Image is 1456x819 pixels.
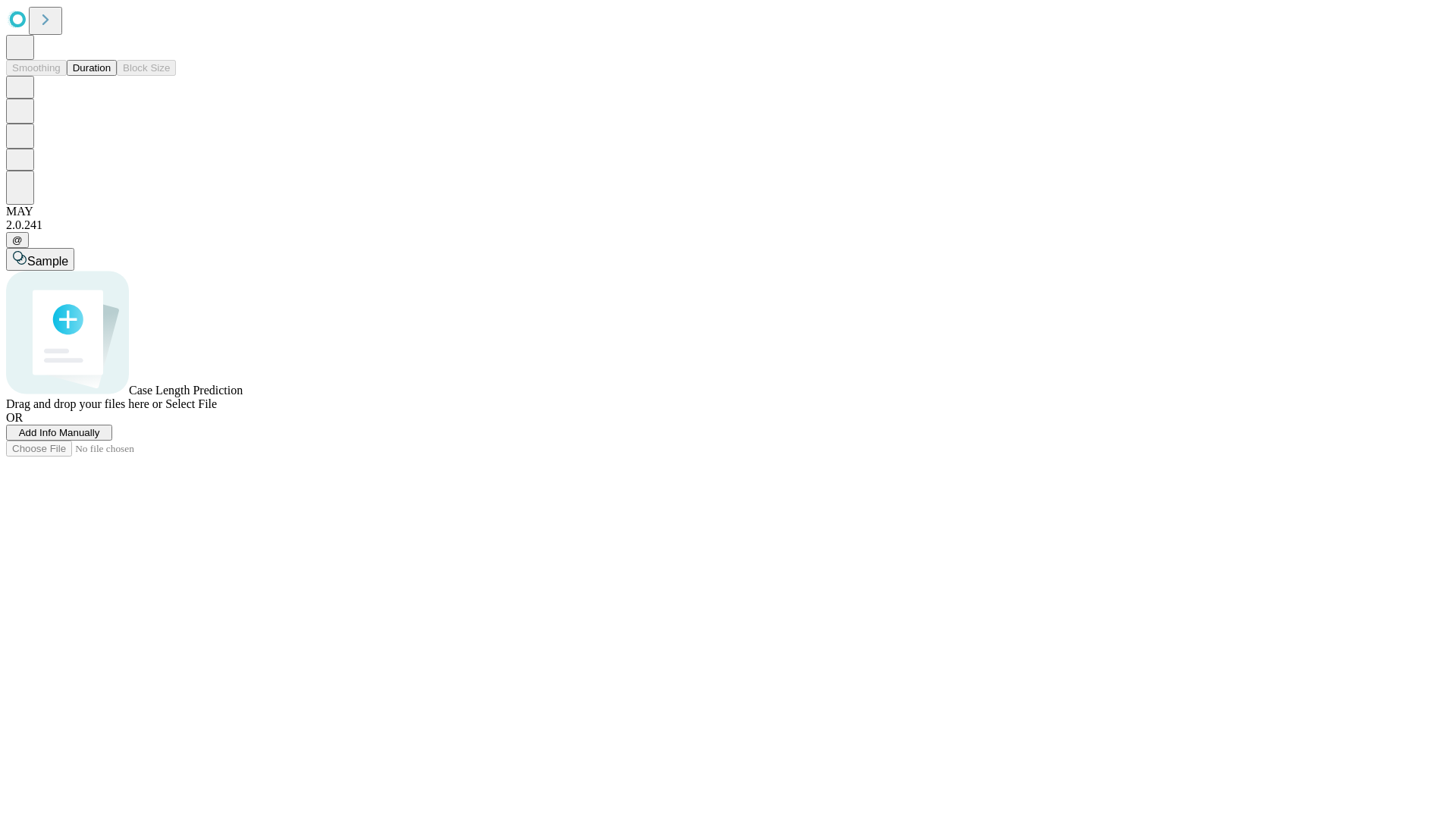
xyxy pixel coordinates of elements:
[6,232,29,248] button: @
[6,218,1450,232] div: 2.0.241
[6,248,74,271] button: Sample
[27,255,68,268] span: Sample
[6,205,1450,218] div: MAY
[6,60,67,76] button: Smoothing
[6,425,112,441] button: Add Info Manually
[165,397,217,410] span: Select File
[117,60,176,76] button: Block Size
[12,234,23,246] span: @
[129,384,243,397] span: Case Length Prediction
[6,411,23,424] span: OR
[6,397,162,410] span: Drag and drop your files here or
[19,427,100,438] span: Add Info Manually
[67,60,117,76] button: Duration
